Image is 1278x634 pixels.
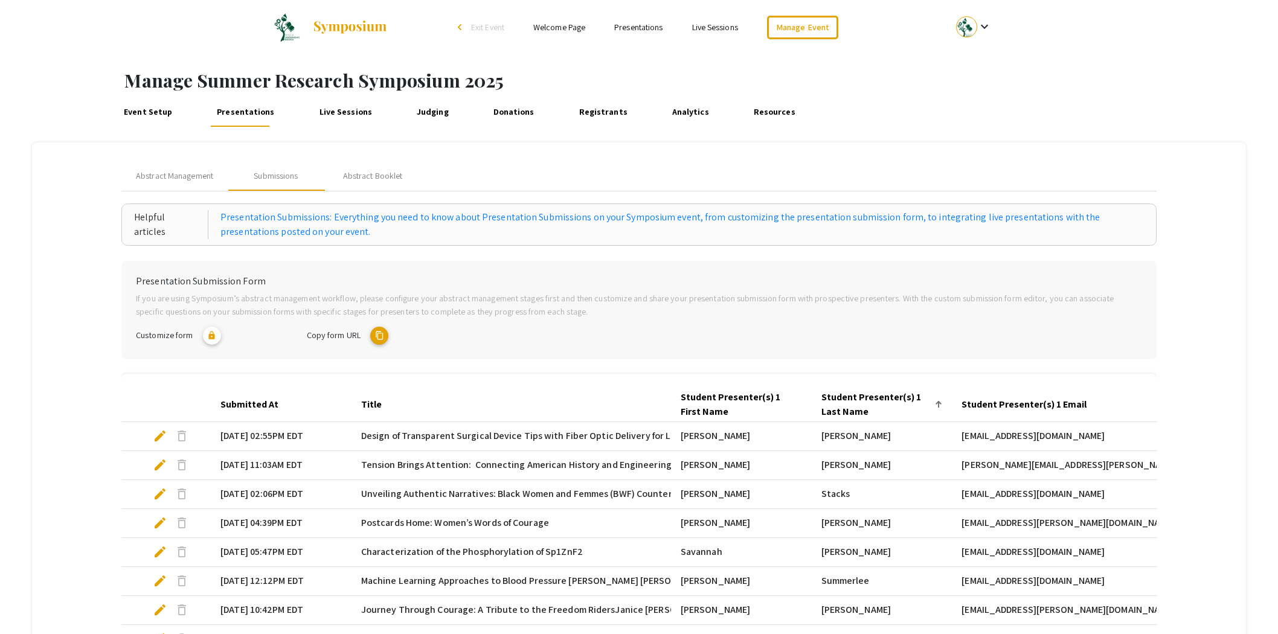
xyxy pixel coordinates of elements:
[153,545,167,559] span: edit
[458,24,465,31] div: arrow_back_ios
[812,480,952,509] mat-cell: Stacks
[614,22,663,33] a: Presentations
[175,458,189,472] span: delete
[977,19,992,34] mat-icon: Expand account dropdown
[361,458,672,472] span: Tension Brings Attention: Connecting American History and Engineering
[153,429,167,443] span: edit
[211,422,352,451] mat-cell: [DATE] 02:55PM EDT
[812,567,952,596] mat-cell: Summerlee
[203,327,221,345] mat-icon: lock
[136,275,1142,287] h6: Presentation Submission Form
[533,22,585,33] a: Welcome Page
[211,509,352,538] mat-cell: [DATE] 04:39PM EDT
[211,480,352,509] mat-cell: [DATE] 02:06PM EDT
[136,170,213,182] span: Abstract Management
[750,98,798,127] a: Resources
[576,98,631,127] a: Registrants
[671,422,812,451] mat-cell: [PERSON_NAME]
[414,98,452,127] a: Judging
[671,451,812,480] mat-cell: [PERSON_NAME]
[952,538,1169,567] mat-cell: [EMAIL_ADDRESS][DOMAIN_NAME]
[136,292,1142,318] p: If you are using Symposium’s abstract management workflow, please configure your abstract managem...
[211,596,352,625] mat-cell: [DATE] 10:42PM EDT
[952,451,1169,480] mat-cell: [PERSON_NAME][EMAIL_ADDRESS][PERSON_NAME][DOMAIN_NAME]
[153,487,167,501] span: edit
[274,12,388,42] a: Summer Research Symposium 2025
[211,538,352,567] mat-cell: [DATE] 05:47PM EDT
[175,574,189,588] span: delete
[274,12,300,42] img: Summer Research Symposium 2025
[121,98,176,127] a: Event Setup
[134,210,208,239] div: Helpful articles
[153,603,167,617] span: edit
[220,397,289,412] div: Submitted At
[962,397,1087,412] div: Student Presenter(s) 1 Email
[671,509,812,538] mat-cell: [PERSON_NAME]
[211,451,352,480] mat-cell: [DATE] 11:03AM EDT
[361,516,549,530] span: Postcards Home: Women’s Words of Courage
[370,327,388,345] mat-icon: copy URL
[361,397,382,412] div: Title
[220,210,1144,239] a: Presentation Submissions: Everything you need to know about Presentation Submissions on your Symp...
[471,22,504,33] span: Exit Event
[254,170,298,182] div: Submissions
[821,390,932,419] div: Student Presenter(s) 1 Last Name
[952,596,1169,625] mat-cell: [EMAIL_ADDRESS][PERSON_NAME][DOMAIN_NAME]
[767,16,838,39] a: Manage Event
[175,545,189,559] span: delete
[175,516,189,530] span: delete
[952,422,1169,451] mat-cell: [EMAIL_ADDRESS][DOMAIN_NAME]
[671,480,812,509] mat-cell: [PERSON_NAME]
[671,538,812,567] mat-cell: Savannah
[361,603,842,617] span: Journey Through Courage: A Tribute to the Freedom RidersJanice [PERSON_NAME], History, [GEOGRAPHI...
[153,574,167,588] span: edit
[361,574,782,588] span: Machine Learning Approaches to Blood Pressure [PERSON_NAME] [PERSON_NAME] [PERSON_NAME]
[812,422,952,451] mat-cell: [PERSON_NAME]
[361,429,835,443] span: Design of Transparent Surgical Device Tips with Fiber Optic Delivery for Laser-Based Tissue Seali...
[175,429,189,443] span: delete
[214,98,278,127] a: Presentations
[211,567,352,596] mat-cell: [DATE] 12:12PM EDT
[671,596,812,625] mat-cell: [PERSON_NAME]
[943,13,1004,40] button: Expand account dropdown
[812,451,952,480] mat-cell: [PERSON_NAME]
[671,567,812,596] mat-cell: [PERSON_NAME]
[821,390,943,419] div: Student Presenter(s) 1 Last Name
[343,170,403,182] div: Abstract Booklet
[153,516,167,530] span: edit
[136,328,193,340] span: Customize form
[361,397,393,412] div: Title
[692,22,738,33] a: Live Sessions
[681,390,802,419] div: Student Presenter(s) 1 First Name
[220,397,278,412] div: Submitted At
[124,69,1278,91] h1: Manage Summer Research Symposium 2025
[669,98,711,127] a: Analytics
[812,538,952,567] mat-cell: [PERSON_NAME]
[307,328,361,340] span: Copy form URL
[490,98,537,127] a: Donations
[812,509,952,538] mat-cell: [PERSON_NAME]
[9,580,51,625] iframe: Chat
[175,603,189,617] span: delete
[952,567,1169,596] mat-cell: [EMAIL_ADDRESS][DOMAIN_NAME]
[962,397,1097,412] div: Student Presenter(s) 1 Email
[361,487,794,501] span: Unveiling Authentic Narratives: Black Women and Femmes (BWF) Countering Environmental Injustices
[312,20,388,34] img: Symposium by ForagerOne
[175,487,189,501] span: delete
[952,480,1169,509] mat-cell: [EMAIL_ADDRESS][DOMAIN_NAME]
[316,98,375,127] a: Live Sessions
[681,390,791,419] div: Student Presenter(s) 1 First Name
[812,596,952,625] mat-cell: [PERSON_NAME]
[952,509,1169,538] mat-cell: [EMAIL_ADDRESS][PERSON_NAME][DOMAIN_NAME]
[153,458,167,472] span: edit
[361,545,583,559] span: Characterization of the Phosphorylation of Sp1ZnF2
